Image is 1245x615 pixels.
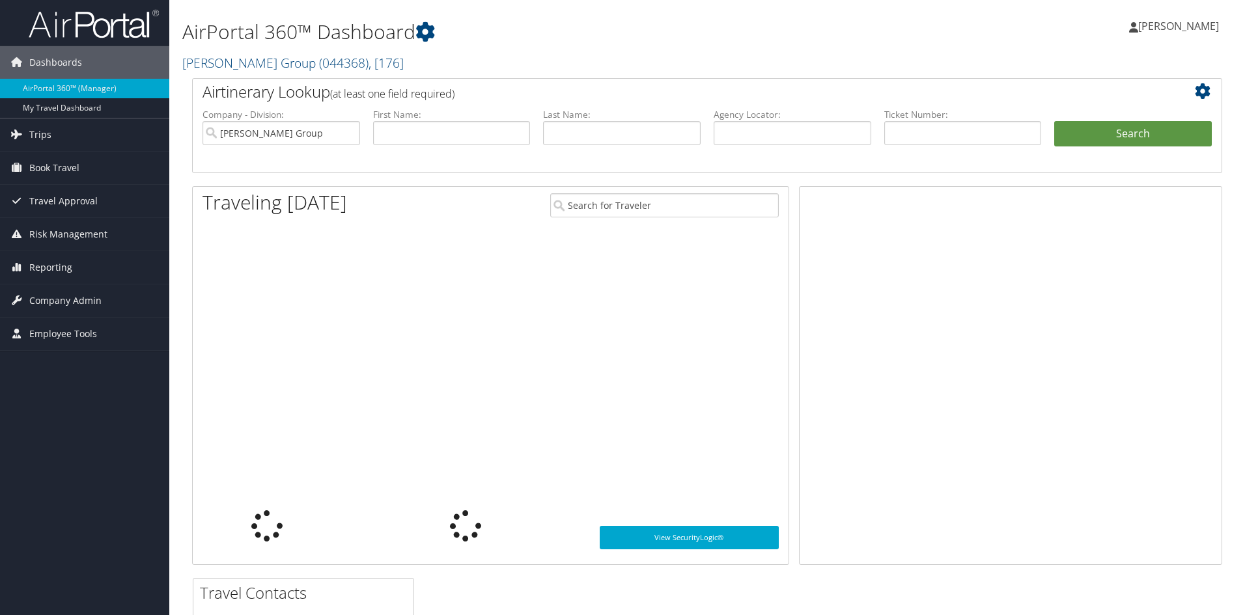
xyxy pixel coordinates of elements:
[29,318,97,350] span: Employee Tools
[29,8,159,39] img: airportal-logo.png
[884,108,1042,121] label: Ticket Number:
[543,108,701,121] label: Last Name:
[182,54,404,72] a: [PERSON_NAME] Group
[330,87,455,101] span: (at least one field required)
[29,251,72,284] span: Reporting
[203,189,347,216] h1: Traveling [DATE]
[714,108,871,121] label: Agency Locator:
[1129,7,1232,46] a: [PERSON_NAME]
[1138,19,1219,33] span: [PERSON_NAME]
[29,152,79,184] span: Book Travel
[373,108,531,121] label: First Name:
[203,108,360,121] label: Company - Division:
[369,54,404,72] span: , [ 176 ]
[29,185,98,217] span: Travel Approval
[29,284,102,317] span: Company Admin
[29,218,107,251] span: Risk Management
[600,526,779,549] a: View SecurityLogic®
[29,118,51,151] span: Trips
[550,193,779,217] input: Search for Traveler
[319,54,369,72] span: ( 044368 )
[1054,121,1212,147] button: Search
[200,582,413,604] h2: Travel Contacts
[182,18,882,46] h1: AirPortal 360™ Dashboard
[29,46,82,79] span: Dashboards
[203,81,1126,103] h2: Airtinerary Lookup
